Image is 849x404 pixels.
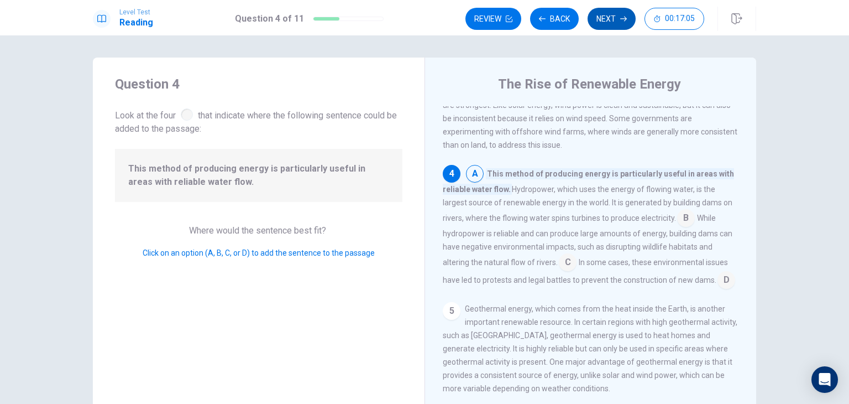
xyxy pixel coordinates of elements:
span: In some cases, these environmental issues have led to protests and legal battles to prevent the c... [443,258,728,284]
h4: The Rise of Renewable Energy [498,75,681,93]
button: Next [588,8,636,30]
h1: Question 4 of 11 [235,12,304,25]
span: Level Test [119,8,153,16]
div: Open Intercom Messenger [811,366,838,393]
span: This method of producing energy is particularly useful in areas with reliable water flow. [443,168,734,195]
button: Review [465,8,521,30]
button: Back [530,8,579,30]
h4: Question 4 [115,75,402,93]
span: B [677,209,695,227]
span: D [717,271,735,289]
span: Geothermal energy, which comes from the heat inside the Earth, is another important renewable res... [443,304,737,393]
span: Click on an option (A, B, C, or D) to add the sentence to the passage [143,248,375,257]
span: A [466,165,484,183]
span: Hydropower, which uses the energy of flowing water, is the largest source of renewable energy in ... [443,185,732,222]
div: 4 [443,165,460,183]
span: Look at the four that indicate where the following sentence could be added to the passage: [115,106,402,136]
span: Where would the sentence best fit? [189,225,328,236]
span: This method of producing energy is particularly useful in areas with reliable water flow. [128,162,389,189]
div: 5 [443,302,460,320]
span: 00:17:05 [665,14,695,23]
h1: Reading [119,16,153,29]
button: 00:17:05 [644,8,704,30]
span: C [559,253,577,271]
